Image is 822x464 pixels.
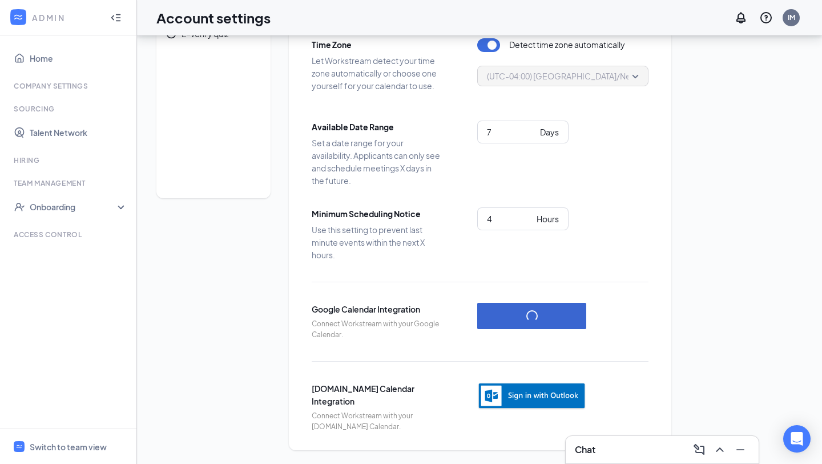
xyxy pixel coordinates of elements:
[711,441,729,459] button: ChevronUp
[14,104,125,114] div: Sourcing
[537,213,559,225] div: Hours
[312,319,443,341] span: Connect Workstream with your Google Calendar.
[312,54,443,92] span: Let Workstream detect your time zone automatically or choose one yourself for your calendar to use.
[156,8,271,27] h1: Account settings
[32,12,100,23] div: ADMIN
[312,207,443,220] span: Minimum Scheduling Notice
[713,443,727,457] svg: ChevronUp
[312,223,443,261] span: Use this setting to prevent last minute events within the next X hours.
[14,81,125,91] div: Company Settings
[14,178,125,188] div: Team Management
[312,137,443,187] span: Set a date range for your availability. Applicants can only see and schedule meetings X days in t...
[487,67,714,85] span: (UTC-04:00) [GEOGRAPHIC_DATA]/New_York - Eastern Time
[734,11,748,25] svg: Notifications
[783,425,811,453] div: Open Intercom Messenger
[30,441,107,453] div: Switch to team view
[509,38,625,52] span: Detect time zone automatically
[14,201,25,213] svg: UserCheck
[690,441,708,459] button: ComposeMessage
[734,443,747,457] svg: Minimize
[312,38,443,51] span: Time Zone
[110,12,122,23] svg: Collapse
[312,382,443,407] span: [DOMAIN_NAME] Calendar Integration
[759,11,773,25] svg: QuestionInfo
[13,11,24,23] svg: WorkstreamLogo
[540,126,559,138] div: Days
[312,303,443,315] span: Google Calendar Integration
[14,230,125,239] div: Access control
[692,443,706,457] svg: ComposeMessage
[14,155,125,165] div: Hiring
[731,441,750,459] button: Minimize
[575,443,595,456] h3: Chat
[312,121,443,133] span: Available Date Range
[15,443,23,450] svg: WorkstreamLogo
[312,411,443,433] span: Connect Workstream with your [DOMAIN_NAME] Calendar.
[30,121,127,144] a: Talent Network
[30,201,118,213] div: Onboarding
[30,47,127,70] a: Home
[788,13,795,22] div: IM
